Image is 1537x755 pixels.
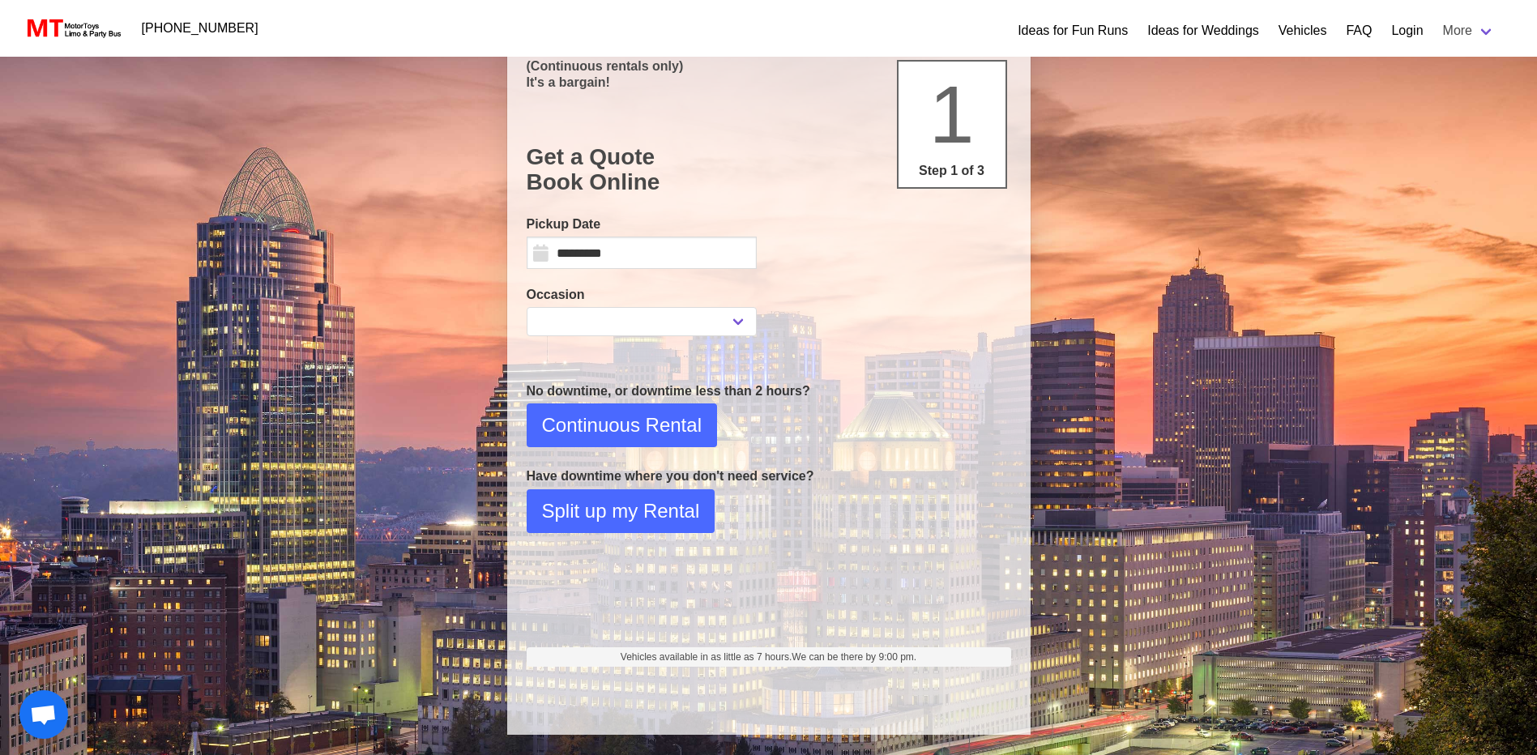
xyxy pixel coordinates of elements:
button: Continuous Rental [527,403,717,447]
span: 1 [929,69,975,160]
img: MotorToys Logo [23,17,122,40]
a: Ideas for Weddings [1147,21,1259,41]
a: Login [1391,21,1423,41]
h1: Get a Quote Book Online [527,144,1011,195]
label: Occasion [527,285,757,305]
a: More [1433,15,1505,47]
label: Pickup Date [527,215,757,234]
a: FAQ [1346,21,1372,41]
a: Ideas for Fun Runs [1018,21,1128,41]
a: Vehicles [1279,21,1327,41]
p: Have downtime where you don't need service? [527,467,1011,486]
span: Split up my Rental [542,497,700,526]
p: No downtime, or downtime less than 2 hours? [527,382,1011,401]
span: Continuous Rental [542,411,702,440]
span: Vehicles available in as little as 7 hours. [621,650,916,664]
p: It's a bargain! [527,75,1011,90]
p: Step 1 of 3 [905,161,999,181]
span: We can be there by 9:00 pm. [792,651,916,663]
a: [PHONE_NUMBER] [132,12,268,45]
a: Open chat [19,690,68,739]
p: (Continuous rentals only) [527,58,1011,74]
button: Split up my Rental [527,489,715,533]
